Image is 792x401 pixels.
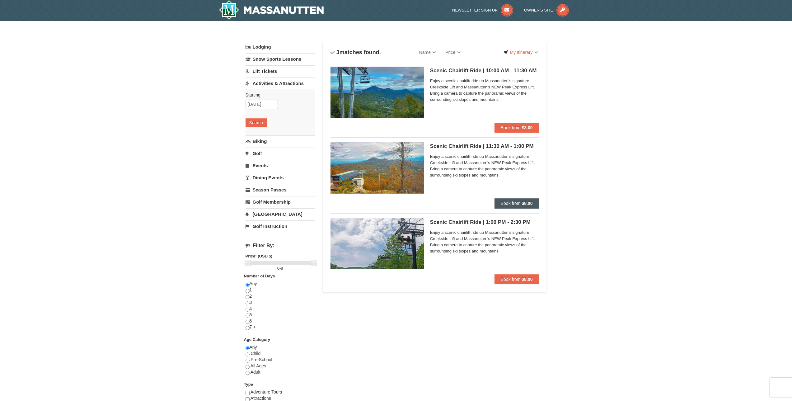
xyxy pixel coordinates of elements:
span: Enjoy a scenic chairlift ride up Massanutten’s signature Creekside Lift and Massanutten's NEW Pea... [430,229,539,254]
img: 24896431-13-a88f1aaf.jpg [330,142,424,193]
strong: $8.00 [522,277,532,282]
a: Biking [246,135,315,147]
button: Book from $8.00 [494,198,539,208]
a: Golf [246,148,315,159]
strong: Price: (USD $) [246,254,273,258]
span: Enjoy a scenic chairlift ride up Massanutten’s signature Creekside Lift and Massanutten's NEW Pea... [430,78,539,103]
a: My Itinerary [500,48,542,57]
a: Golf Membership [246,196,315,208]
label: - [246,265,315,271]
h5: Scenic Chairlift Ride | 10:00 AM - 11:30 AM [430,68,539,74]
a: Events [246,160,315,171]
strong: $8.00 [522,125,532,130]
span: Newsletter Sign Up [452,8,498,12]
strong: Age Category [244,337,270,342]
a: Price [441,46,465,59]
a: Activities & Attractions [246,78,315,89]
a: Dining Events [246,172,315,183]
a: Owner's Site [524,8,569,12]
h5: Scenic Chairlift Ride | 11:30 AM - 1:00 PM [430,143,539,149]
span: Adult [251,370,260,375]
a: Snow Sports Lessons [246,53,315,65]
h4: Filter By: [246,243,315,248]
span: 8 [281,266,283,271]
h5: Scenic Chairlift Ride | 1:00 PM - 2:30 PM [430,219,539,225]
label: Starting [246,92,310,98]
button: Book from $8.00 [494,274,539,284]
a: Lift Tickets [246,65,315,77]
a: Lodging [246,41,315,53]
strong: Number of Days [244,274,275,278]
div: Any [246,344,315,381]
span: 3 [336,49,340,55]
span: Enjoy a scenic chairlift ride up Massanutten’s signature Creekside Lift and Massanutten's NEW Pea... [430,153,539,178]
a: Name [415,46,441,59]
span: Book from [501,201,521,206]
img: 24896431-9-664d1467.jpg [330,218,424,269]
span: Pre-School [251,357,272,362]
h4: matches found. [330,49,381,55]
span: 0 [277,266,279,271]
span: Owner's Site [524,8,553,12]
span: Adventure Tours [251,389,282,394]
span: Attractions [251,396,271,401]
img: 24896431-1-a2e2611b.jpg [330,67,424,118]
strong: Type [244,382,253,387]
div: Any 1 2 3 4 5 6 7 + [246,281,315,337]
span: Child [251,351,260,356]
a: [GEOGRAPHIC_DATA] [246,208,315,220]
button: Book from $8.00 [494,123,539,133]
a: Newsletter Sign Up [452,8,513,12]
span: Book from [501,277,521,282]
strong: $8.00 [522,201,532,206]
button: Search [246,118,267,127]
a: Golf Instruction [246,220,315,232]
span: All Ages [251,363,266,368]
a: Season Passes [246,184,315,196]
span: Book from [501,125,521,130]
